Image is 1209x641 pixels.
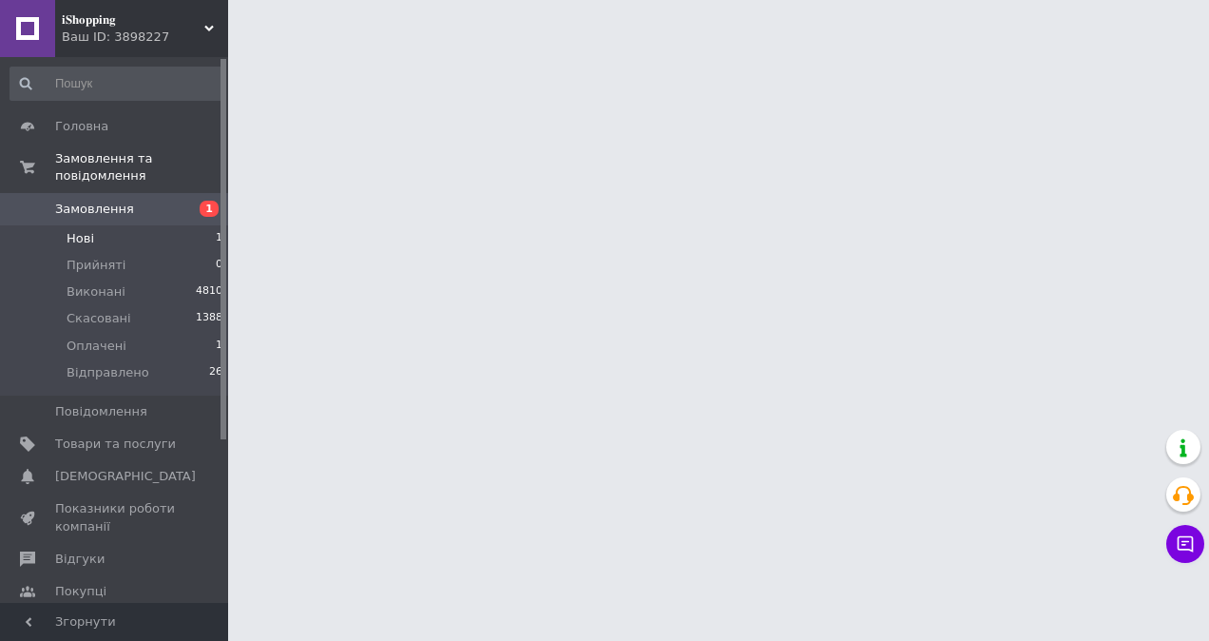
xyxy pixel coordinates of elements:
[209,364,222,381] span: 26
[62,11,204,29] span: 𝐢𝐒𝐡𝐨𝐩𝐩𝐢𝐧𝐠
[55,500,176,534] span: Показники роботи компанії
[67,364,149,381] span: Відправлено
[67,338,126,355] span: Оплачені
[216,230,222,247] span: 1
[55,403,147,420] span: Повідомлення
[67,310,131,327] span: Скасовані
[196,283,222,301] span: 4810
[55,118,108,135] span: Головна
[196,310,222,327] span: 1388
[200,201,219,217] span: 1
[1166,525,1204,563] button: Чат з покупцем
[67,230,94,247] span: Нові
[216,338,222,355] span: 1
[55,201,134,218] span: Замовлення
[55,436,176,453] span: Товари та послуги
[55,150,228,185] span: Замовлення та повідомлення
[55,583,106,600] span: Покупці
[67,283,125,301] span: Виконані
[216,257,222,274] span: 0
[10,67,224,101] input: Пошук
[55,468,196,485] span: [DEMOGRAPHIC_DATA]
[55,551,105,568] span: Відгуки
[62,29,228,46] div: Ваш ID: 3898227
[67,257,125,274] span: Прийняті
